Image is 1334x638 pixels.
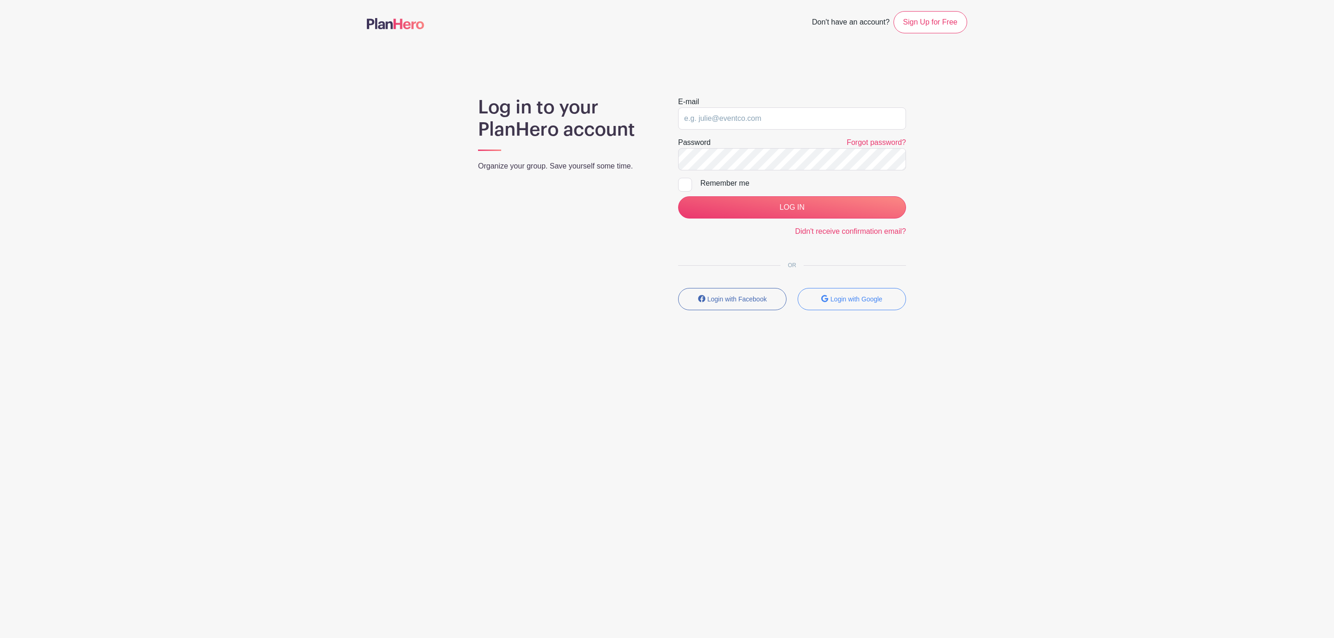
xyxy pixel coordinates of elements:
input: LOG IN [678,196,906,219]
label: Password [678,137,711,148]
button: Login with Facebook [678,288,787,310]
a: Didn't receive confirmation email? [795,227,906,235]
div: Remember me [700,178,906,189]
small: Login with Google [831,295,882,303]
small: Login with Facebook [707,295,767,303]
input: e.g. julie@eventco.com [678,107,906,130]
span: OR [780,262,804,269]
label: E-mail [678,96,699,107]
span: Don't have an account? [812,13,890,33]
p: Organize your group. Save yourself some time. [478,161,656,172]
h1: Log in to your PlanHero account [478,96,656,141]
a: Forgot password? [847,138,906,146]
a: Sign Up for Free [894,11,967,33]
button: Login with Google [798,288,906,310]
img: logo-507f7623f17ff9eddc593b1ce0a138ce2505c220e1c5a4e2b4648c50719b7d32.svg [367,18,424,29]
